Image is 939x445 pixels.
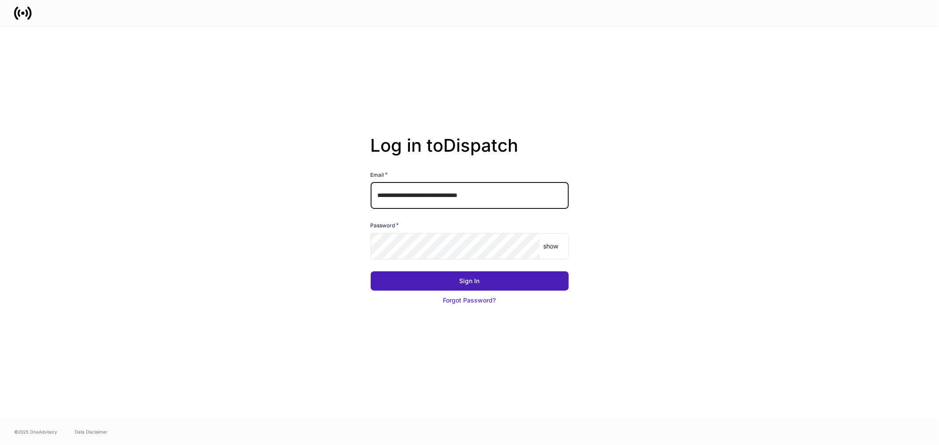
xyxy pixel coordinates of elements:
a: Data Disclaimer [75,428,107,435]
h6: Password [371,221,399,230]
div: Forgot Password? [443,296,496,305]
button: Forgot Password? [371,291,569,310]
h6: Email [371,170,388,179]
button: Sign In [371,271,569,291]
p: show [543,242,558,251]
div: Sign In [460,277,480,285]
h2: Log in to Dispatch [371,135,569,170]
span: © 2025 OneAdvisory [14,428,57,435]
